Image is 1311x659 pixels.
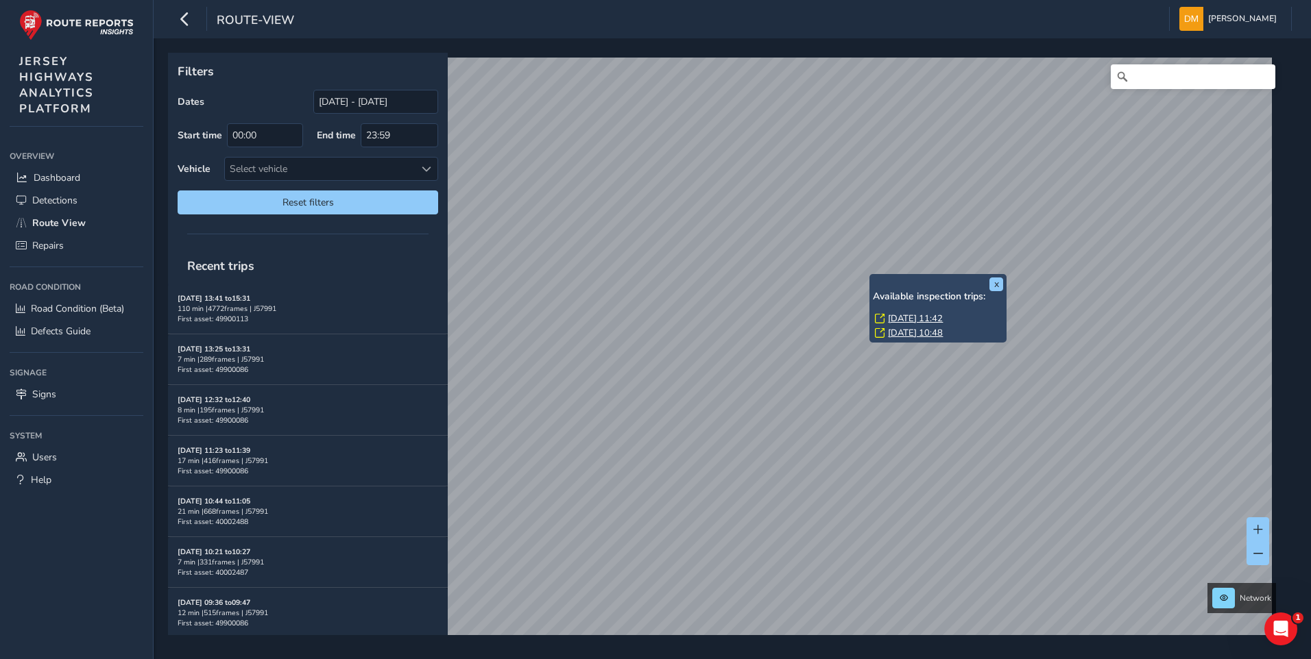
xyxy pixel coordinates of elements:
span: route-view [217,12,294,31]
span: First asset: 40002487 [178,567,248,577]
span: Repairs [32,239,64,252]
a: Road Condition (Beta) [10,297,143,320]
span: [PERSON_NAME] [1208,7,1277,31]
span: Recent trips [178,248,264,284]
span: First asset: 49900086 [178,618,248,628]
img: diamond-layout [1179,7,1203,31]
a: Detections [10,189,143,212]
span: JERSEY HIGHWAYS ANALYTICS PLATFORM [19,53,94,116]
div: Road Condition [10,277,143,297]
span: Signs [32,388,56,401]
p: Filters [178,62,438,80]
div: Select vehicle [225,158,415,180]
canvas: Map [173,58,1272,651]
span: First asset: 49900086 [178,466,248,476]
span: First asset: 49900086 [178,364,248,375]
div: 7 min | 289 frames | J57991 [178,354,438,364]
a: Defects Guide [10,320,143,343]
a: [DATE] 11:42 [888,312,943,325]
a: Dashboard [10,166,143,189]
div: 12 min | 515 frames | J57991 [178,608,438,618]
span: First asset: 40002488 [178,517,248,527]
button: Reset filters [178,190,438,214]
strong: [DATE] 13:41 to 15:31 [178,293,250,303]
span: First asset: 49900086 [178,415,248,425]
span: 1 [1292,612,1303,623]
button: x [989,277,1003,291]
label: Start time [178,129,222,142]
div: 17 min | 416 frames | J57991 [178,456,438,466]
label: End time [317,129,356,142]
a: Route View [10,212,143,234]
a: Signs [10,383,143,406]
a: [DATE] 10:48 [888,327,943,339]
input: Search [1111,64,1275,89]
span: First asset: 49900113 [178,314,248,324]
strong: [DATE] 10:44 to 11:05 [178,496,250,506]
a: Help [10,469,143,491]
div: 8 min | 195 frames | J57991 [178,405,438,415]
strong: [DATE] 13:25 to 13:31 [178,344,250,354]
strong: [DATE] 12:32 to 12:40 [178,395,250,405]
span: Route View [32,216,86,229]
iframe: Intercom live chat [1264,612,1297,645]
div: 110 min | 4772 frames | J57991 [178,303,438,314]
a: Users [10,446,143,469]
span: Users [32,451,57,464]
span: Reset filters [188,196,428,209]
span: Network [1240,593,1271,604]
span: Defects Guide [31,325,91,338]
button: [PERSON_NAME] [1179,7,1282,31]
img: rr logo [19,10,134,40]
div: Overview [10,146,143,166]
strong: [DATE] 10:21 to 10:27 [178,547,250,557]
strong: [DATE] 11:23 to 11:39 [178,445,250,456]
a: Repairs [10,234,143,257]
div: Signage [10,362,143,383]
span: Help [31,473,51,486]
strong: [DATE] 09:36 to 09:47 [178,597,250,608]
div: 7 min | 331 frames | J57991 [178,557,438,567]
label: Vehicle [178,162,211,175]
div: System [10,425,143,446]
span: Dashboard [34,171,80,184]
div: 21 min | 668 frames | J57991 [178,506,438,517]
span: Road Condition (Beta) [31,302,124,315]
span: Detections [32,194,77,207]
h6: Available inspection trips: [873,291,1003,303]
label: Dates [178,95,204,108]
